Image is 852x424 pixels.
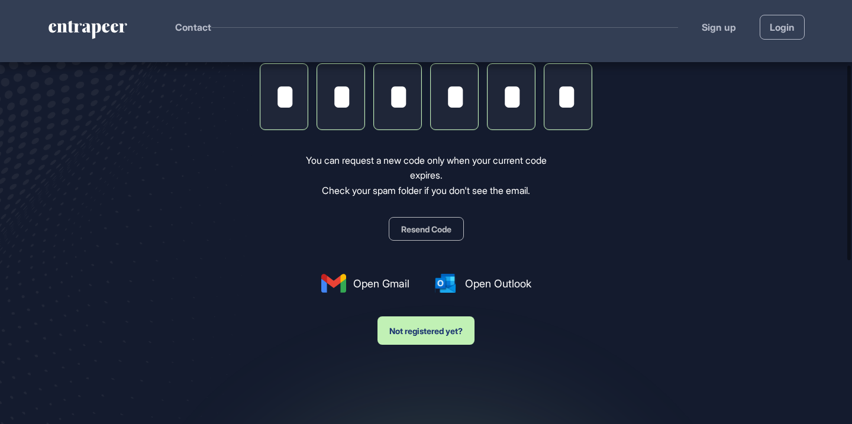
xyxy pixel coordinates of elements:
[47,21,128,43] a: entrapeer-logo
[377,316,475,345] button: Not registered yet?
[175,20,211,35] button: Contact
[377,305,475,345] a: Not registered yet?
[465,276,531,292] span: Open Outlook
[321,274,409,293] a: Open Gmail
[433,274,531,293] a: Open Outlook
[760,15,805,40] a: Login
[389,217,464,241] button: Resend Code
[289,153,563,199] div: You can request a new code only when your current code expires. Check your spam folder if you don...
[702,20,736,34] a: Sign up
[353,276,409,292] span: Open Gmail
